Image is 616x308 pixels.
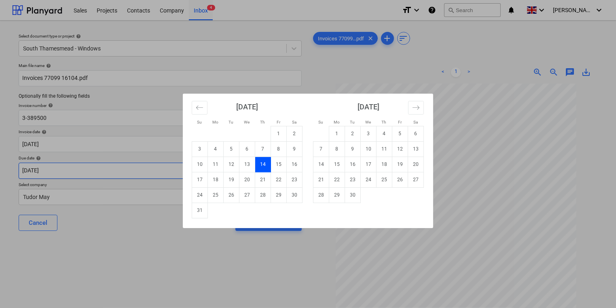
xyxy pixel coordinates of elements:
td: Sunday, September 21, 2025 [313,172,329,187]
small: We [366,120,371,124]
small: Su [319,120,324,124]
td: Saturday, September 27, 2025 [408,172,424,187]
td: Wednesday, September 24, 2025 [361,172,377,187]
td: Saturday, August 23, 2025 [287,172,303,187]
td: Monday, August 4, 2025 [208,141,224,157]
td: Sunday, August 17, 2025 [192,172,208,187]
td: Friday, August 22, 2025 [271,172,287,187]
td: Monday, September 29, 2025 [329,187,345,203]
td: Saturday, September 6, 2025 [408,126,424,141]
td: Thursday, September 11, 2025 [377,141,392,157]
td: Sunday, August 10, 2025 [192,157,208,172]
td: Tuesday, September 9, 2025 [345,141,361,157]
td: Tuesday, September 23, 2025 [345,172,361,187]
small: Mo [212,120,218,124]
td: Tuesday, September 30, 2025 [345,187,361,203]
td: Saturday, August 2, 2025 [287,126,303,141]
strong: [DATE] [358,103,379,111]
td: Thursday, September 4, 2025 [377,126,392,141]
td: Sunday, August 24, 2025 [192,187,208,203]
td: Friday, August 1, 2025 [271,126,287,141]
td: Friday, September 12, 2025 [392,141,408,157]
td: Wednesday, September 3, 2025 [361,126,377,141]
td: Thursday, September 25, 2025 [377,172,392,187]
td: Friday, August 29, 2025 [271,187,287,203]
td: Thursday, August 28, 2025 [255,187,271,203]
td: Tuesday, September 16, 2025 [345,157,361,172]
small: Th [382,120,387,124]
td: Friday, August 8, 2025 [271,141,287,157]
strong: [DATE] [236,103,258,111]
td: Tuesday, September 2, 2025 [345,126,361,141]
td: Friday, September 26, 2025 [392,172,408,187]
td: Saturday, August 30, 2025 [287,187,303,203]
td: Wednesday, August 13, 2025 [239,157,255,172]
td: Sunday, August 31, 2025 [192,203,208,218]
td: Monday, August 11, 2025 [208,157,224,172]
td: Friday, September 19, 2025 [392,157,408,172]
small: Tu [350,120,355,124]
td: Wednesday, September 17, 2025 [361,157,377,172]
td: Saturday, August 9, 2025 [287,141,303,157]
td: Thursday, September 18, 2025 [377,157,392,172]
small: We [244,120,250,124]
td: Friday, September 5, 2025 [392,126,408,141]
td: Friday, August 15, 2025 [271,157,287,172]
td: Saturday, September 20, 2025 [408,157,424,172]
td: Tuesday, August 26, 2025 [224,187,239,203]
small: Fr [398,120,402,124]
small: Su [197,120,202,124]
small: Th [260,120,265,124]
small: Sa [292,120,296,124]
small: Sa [413,120,418,124]
td: Monday, September 8, 2025 [329,141,345,157]
td: Wednesday, August 27, 2025 [239,187,255,203]
td: Thursday, August 7, 2025 [255,141,271,157]
td: Sunday, September 28, 2025 [313,187,329,203]
td: Selected. Thursday, August 14, 2025 [255,157,271,172]
small: Fr [277,120,280,124]
button: Move forward to switch to the next month. [408,101,424,115]
small: Tu [229,120,234,124]
td: Tuesday, August 12, 2025 [224,157,239,172]
button: Move backward to switch to the previous month. [192,101,207,115]
td: Tuesday, August 5, 2025 [224,141,239,157]
td: Thursday, August 21, 2025 [255,172,271,187]
small: Mo [334,120,340,124]
div: Calendar [183,94,433,228]
td: Wednesday, September 10, 2025 [361,141,377,157]
td: Sunday, September 14, 2025 [313,157,329,172]
td: Sunday, September 7, 2025 [313,141,329,157]
td: Monday, September 22, 2025 [329,172,345,187]
td: Saturday, August 16, 2025 [287,157,303,172]
td: Monday, August 25, 2025 [208,187,224,203]
td: Monday, August 18, 2025 [208,172,224,187]
td: Tuesday, August 19, 2025 [224,172,239,187]
iframe: Chat Widget [576,269,616,308]
td: Monday, September 15, 2025 [329,157,345,172]
td: Sunday, August 3, 2025 [192,141,208,157]
td: Monday, September 1, 2025 [329,126,345,141]
td: Saturday, September 13, 2025 [408,141,424,157]
td: Wednesday, August 20, 2025 [239,172,255,187]
td: Wednesday, August 6, 2025 [239,141,255,157]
